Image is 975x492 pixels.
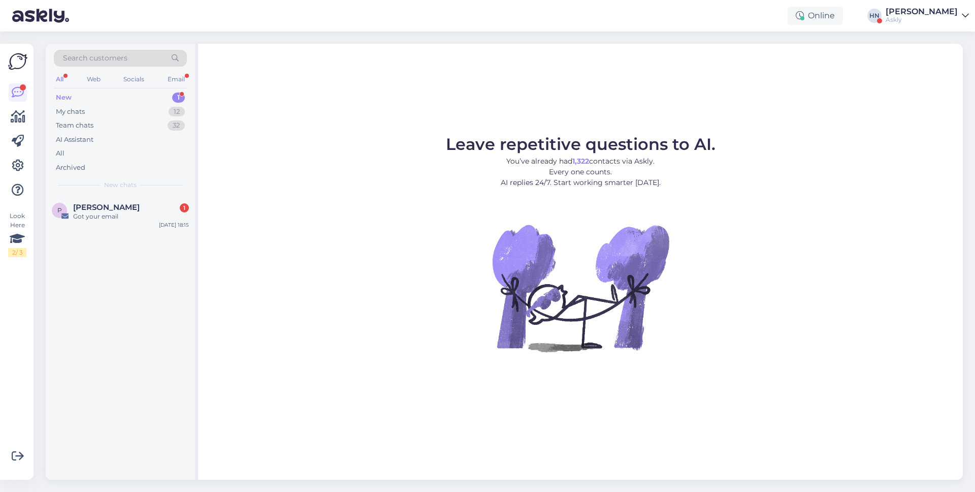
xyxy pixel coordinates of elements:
div: 12 [169,107,185,117]
img: No Chat active [489,196,672,379]
span: Leave repetitive questions to AI. [446,134,716,154]
div: Askly [886,16,958,24]
div: New [56,93,72,103]
div: Archived [56,163,85,173]
div: All [54,73,66,86]
span: Search customers [63,53,127,64]
span: New chats [104,180,137,190]
div: Team chats [56,120,93,131]
span: P [57,206,62,214]
div: My chats [56,107,85,117]
div: 1 [180,203,189,212]
div: HN [867,9,882,23]
div: [PERSON_NAME] [886,8,958,16]
b: 1,322 [572,157,589,166]
span: Paul Phongpol [73,203,140,212]
div: Got your email [73,212,189,221]
div: 2 / 3 [8,248,26,257]
div: 32 [168,120,185,131]
p: You’ve already had contacts via Askly. Every one counts. AI replies 24/7. Start working smarter [... [446,156,716,188]
div: [DATE] 18:15 [159,221,189,229]
div: AI Assistant [56,135,93,145]
div: All [56,148,64,159]
div: Email [166,73,187,86]
img: Askly Logo [8,52,27,71]
a: [PERSON_NAME]Askly [886,8,969,24]
div: Web [85,73,103,86]
div: 1 [172,93,185,103]
div: Socials [121,73,146,86]
div: Look Here [8,211,26,257]
div: Online [788,7,843,25]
